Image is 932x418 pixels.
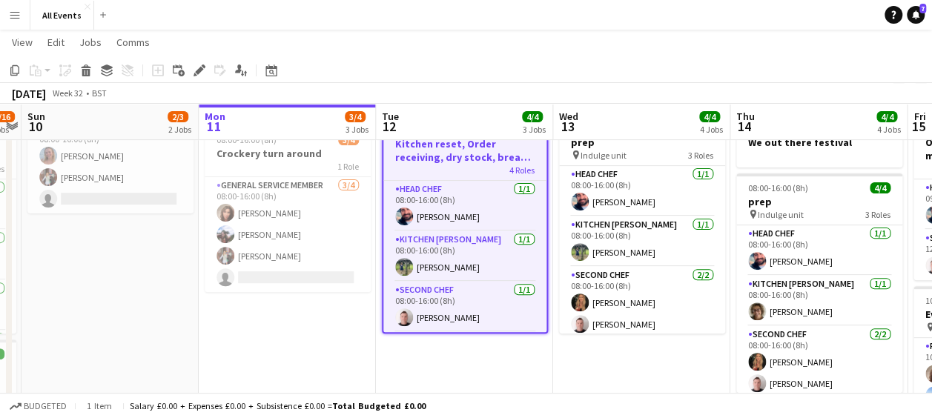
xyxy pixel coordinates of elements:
a: 7 [907,6,925,24]
span: 1 item [82,400,117,411]
app-card-role: Second Chef2/208:00-16:00 (8h)[PERSON_NAME][PERSON_NAME] [736,326,902,398]
span: 13 [557,118,578,135]
app-job-card: We out there festival [736,114,902,167]
span: 2/3 [168,111,188,122]
div: 4 Jobs [877,124,900,135]
div: BST [92,87,107,99]
span: Budgeted [24,401,67,411]
span: 11 [202,118,225,135]
span: 7 [919,4,926,13]
app-card-role: General service member3/408:00-16:00 (8h)[PERSON_NAME][PERSON_NAME][PERSON_NAME] [205,177,371,292]
app-job-card: 08:00-16:00 (8h)3/4Crockery turn around1 RoleGeneral service member3/408:00-16:00 (8h)[PERSON_NAM... [205,125,371,292]
h3: prep [559,136,725,149]
span: Indulge unit [581,150,627,161]
span: Edit [47,36,65,49]
span: Sun [27,110,45,123]
a: Edit [42,33,70,52]
h3: prep [736,195,902,208]
app-card-role: General service member2/308:00-16:00 (8h)[PERSON_NAME][PERSON_NAME] [27,120,194,213]
button: All Events [30,1,94,30]
span: Week 32 [49,87,86,99]
span: 15 [911,118,925,135]
h3: We out there festival [736,136,902,149]
span: Mon [205,110,225,123]
div: 3 Jobs [346,124,368,135]
app-job-card: 08:00-16:00 (8h)4/4prep Indulge unit3 RolesHead Chef1/108:00-16:00 (8h)[PERSON_NAME]Kitchen [PERS... [559,114,725,334]
h3: Kitchen reset, Order receiving, dry stock, bread and cake day [383,137,546,164]
span: 1 Role [337,161,359,172]
app-card-role: Kitchen [PERSON_NAME]1/108:00-16:00 (8h)[PERSON_NAME] [559,216,725,267]
span: 3 Roles [688,150,713,161]
div: 2 Jobs [168,124,191,135]
span: 4/4 [699,111,720,122]
span: 12 [380,118,399,135]
span: 4 Roles [509,165,535,176]
app-card-role: Second Chef2/208:00-16:00 (8h)[PERSON_NAME][PERSON_NAME] [559,267,725,339]
span: View [12,36,33,49]
span: Wed [559,110,578,123]
app-job-card: 08:00-16:00 (8h)4/4prep Indulge unit3 RolesHead Chef1/108:00-16:00 (8h)[PERSON_NAME]Kitchen [PERS... [736,173,902,393]
div: 4 Jobs [700,124,723,135]
span: 14 [734,118,755,135]
div: 3 Jobs [523,124,546,135]
a: Jobs [73,33,108,52]
span: Tue [382,110,399,123]
span: 4/4 [522,111,543,122]
span: Thu [736,110,755,123]
app-card-role: Head Chef1/108:00-16:00 (8h)[PERSON_NAME] [559,166,725,216]
h3: Crockery turn around [205,147,371,160]
div: Salary £0.00 + Expenses £0.00 + Subsistence £0.00 = [130,400,426,411]
span: Indulge unit [758,209,804,220]
app-card-role: Head Chef1/108:00-16:00 (8h)[PERSON_NAME] [383,181,546,231]
span: 3/4 [345,111,366,122]
span: Comms [116,36,150,49]
span: 4/4 [870,182,890,193]
app-card-role: Kitchen [PERSON_NAME]1/108:00-16:00 (8h)[PERSON_NAME] [383,231,546,282]
app-card-role: Second Chef1/108:00-16:00 (8h)[PERSON_NAME] [383,282,546,332]
span: Total Budgeted £0.00 [332,400,426,411]
span: 3 Roles [865,209,890,220]
span: 08:00-16:00 (8h) [748,182,808,193]
span: Fri [913,110,925,123]
span: Jobs [79,36,102,49]
div: [DATE] [12,86,46,101]
button: Budgeted [7,398,69,414]
span: 4/4 [876,111,897,122]
app-job-card: 08:00-16:00 (8h)4/4Kitchen reset, Order receiving, dry stock, bread and cake day4 RolesHead Chef1... [382,114,548,334]
a: Comms [110,33,156,52]
app-card-role: Kitchen [PERSON_NAME]1/108:00-16:00 (8h)[PERSON_NAME] [736,276,902,326]
app-card-role: Head Chef1/108:00-16:00 (8h)[PERSON_NAME] [736,225,902,276]
a: View [6,33,39,52]
span: 10 [25,118,45,135]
